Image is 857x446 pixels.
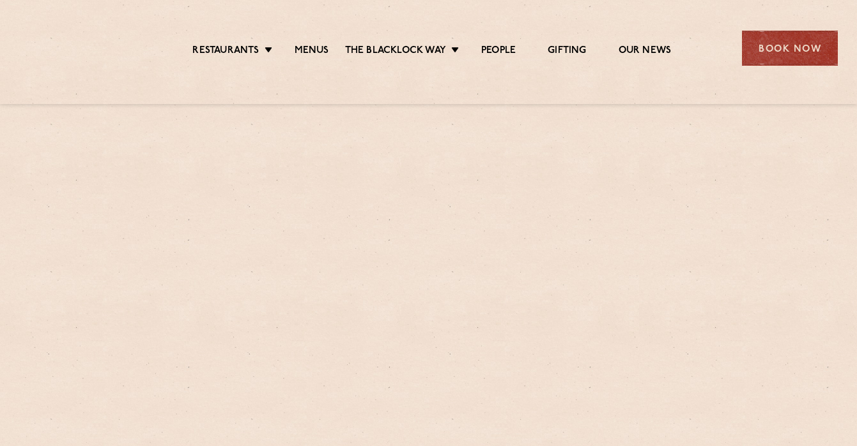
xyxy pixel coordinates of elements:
a: Restaurants [192,45,259,59]
a: Our News [619,45,672,59]
a: The Blacklock Way [345,45,446,59]
a: People [481,45,516,59]
a: Menus [295,45,329,59]
img: svg%3E [19,12,128,85]
a: Gifting [548,45,586,59]
div: Book Now [742,31,838,66]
